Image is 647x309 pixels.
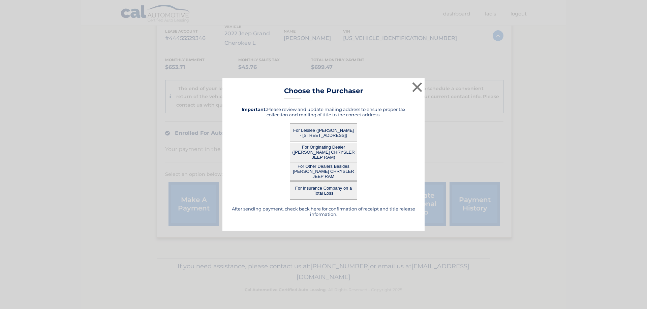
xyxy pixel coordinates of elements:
[410,80,424,94] button: ×
[231,107,416,117] h5: Please review and update mailing address to ensure proper tax collection and mailing of title to ...
[242,107,267,112] strong: Important:
[290,143,357,161] button: For Originating Dealer ([PERSON_NAME] CHRYSLER JEEP RAM)
[231,206,416,217] h5: After sending payment, check back here for confirmation of receipt and title release information.
[284,87,363,99] h3: Choose the Purchaser
[290,123,357,142] button: For Lessee ([PERSON_NAME] - [STREET_ADDRESS])
[290,162,357,181] button: For Other Dealers Besides [PERSON_NAME] CHRYSLER JEEP RAM
[290,181,357,200] button: For Insurance Company on a Total Loss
